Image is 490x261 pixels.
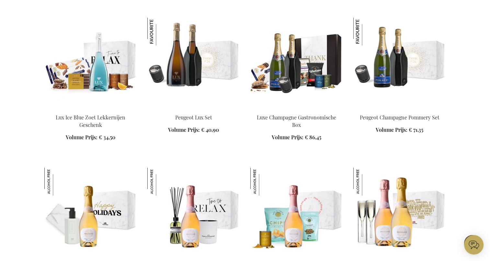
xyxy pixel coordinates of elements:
a: Luxe Champagne Gastronomische Box [257,114,336,128]
a: Peugeot Champagne Pommery Set [360,114,439,121]
a: EB-PKT-PEUG-CHAM-LUX Peugeot Lux Set [147,106,240,112]
span: Volume Prijs: [168,126,200,133]
img: French Bloom Duo Alcoholvrije Bubbels Set Small [353,168,446,258]
img: Luxury Champagne Gourmet Box [250,18,343,108]
a: Volume Prijs: € 86,45 [272,134,321,141]
span: € 40,90 [201,126,219,133]
img: French Bloom Non-Alcoholisch & Fris Fragrance Set [147,168,240,258]
img: Salty Treats Box - French Bloom Le Rose Small [250,168,343,258]
a: Peugeot Champagne Pommery Set Peugeot Champagne Pommery Set [353,106,446,112]
img: Peugeot Champagne Pommery Set [353,18,381,45]
img: French Bloom Non-Alcholic Indulge Gift Set [44,168,137,258]
a: Volume Prijs: € 40,90 [168,126,219,134]
img: French Bloom Non-Alcoholisch & Fris Fragrance Set [147,168,175,195]
span: Volume Prijs: [272,134,303,141]
iframe: belco-activator-frame [464,235,484,255]
a: Lux Ice Blue Zoet Lekkernijen Geschenk [56,114,125,128]
img: Peugeot Champagne Pommery Set [353,18,446,108]
span: € 34,50 [99,134,115,141]
img: Peugeot Lux Set [147,18,175,45]
img: Zoute Verwen Box - French Bloom Le Rosé Small [250,168,278,195]
a: Luxury Champagne Gourmet Box [250,106,343,112]
img: EB-PKT-PEUG-CHAM-LUX [147,18,240,108]
a: Volume Prijs: € 34,50 [66,134,115,141]
img: French Bloom Non-Alcoholisch Verwen Geschenkset [44,168,72,195]
span: Volume Prijs: [66,134,97,141]
span: Volume Prijs: [376,126,407,133]
img: Lux Blue Sweet Delights Gift [44,18,137,108]
a: Peugeot Lux Set [175,114,212,121]
span: € 86,45 [305,134,321,141]
a: Lux Blue Sweet Delights Gift [44,106,137,112]
img: French Bloom Duo Alcoholvrije Bubbels Set Small [353,168,381,195]
span: € 71,35 [409,126,423,133]
a: Volume Prijs: € 71,35 [376,126,423,134]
